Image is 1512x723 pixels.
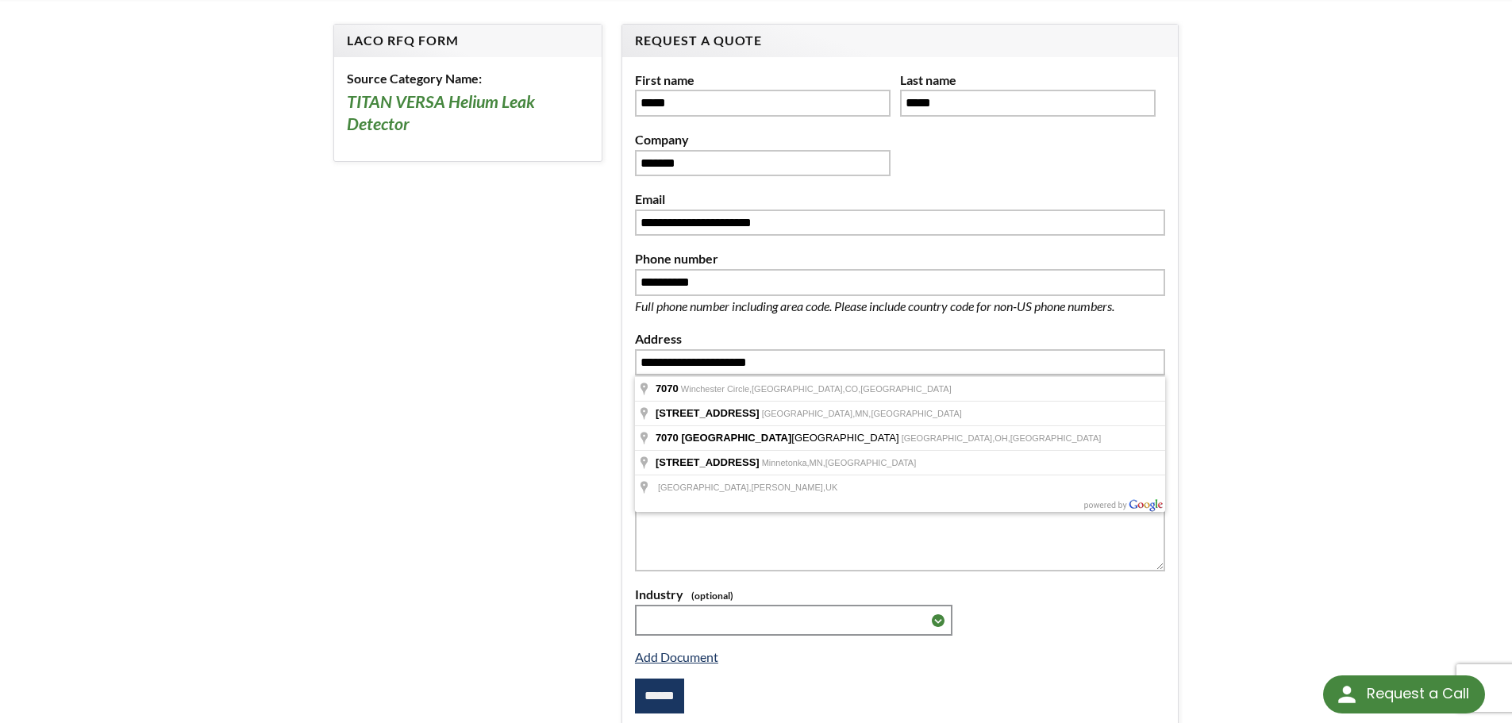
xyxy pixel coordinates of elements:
span: OH, [995,433,1010,443]
span: Minnetonka, [762,458,810,467]
div: Request a Call [1323,675,1485,713]
h4: LACO RFQ Form [347,33,589,49]
label: Address [635,329,1165,349]
span: UK [825,483,837,492]
a: Add Document [635,649,718,664]
label: Industry [635,584,1165,605]
span: [GEOGRAPHIC_DATA], [658,483,752,492]
label: Phone number [635,248,1165,269]
span: [GEOGRAPHIC_DATA], [762,409,856,418]
label: Email [635,189,1165,210]
img: round button [1334,682,1360,707]
h3: TITAN VERSA Helium Leak Detector [347,91,589,135]
span: [PERSON_NAME], [751,483,825,492]
span: [STREET_ADDRESS] [656,407,760,419]
span: MN, [810,458,825,467]
span: 7070 [GEOGRAPHIC_DATA] [656,432,791,444]
b: Source Category Name: [347,71,482,86]
h4: Request A Quote [635,33,1165,49]
span: [GEOGRAPHIC_DATA] [860,384,952,394]
span: Winchester Circle, [681,384,752,394]
label: Last name [900,70,1156,90]
span: [GEOGRAPHIC_DATA] [825,458,917,467]
span: [GEOGRAPHIC_DATA], [902,433,995,443]
label: First name [635,70,891,90]
span: CO, [845,384,861,394]
label: Company [635,129,891,150]
span: 7070 [656,383,679,394]
span: [GEOGRAPHIC_DATA] [656,432,902,444]
p: Full phone number including area code. Please include country code for non-US phone numbers. [635,296,1165,317]
span: [GEOGRAPHIC_DATA] [1010,433,1102,443]
span: [STREET_ADDRESS] [656,456,760,468]
span: MN, [855,409,871,418]
div: Request a Call [1367,675,1469,712]
span: [GEOGRAPHIC_DATA] [871,409,962,418]
span: [GEOGRAPHIC_DATA], [752,384,845,394]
